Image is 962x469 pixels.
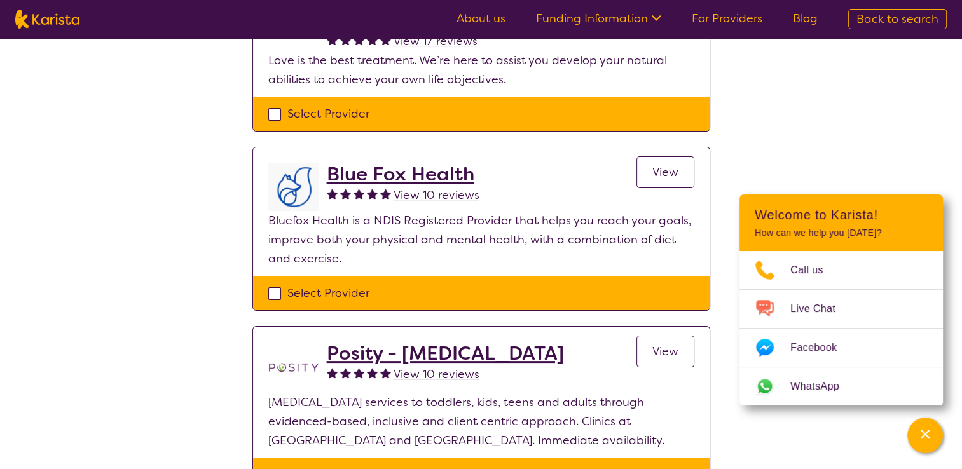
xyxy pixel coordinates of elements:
ul: Choose channel [739,251,943,405]
a: Blue Fox Health [327,163,479,186]
a: Back to search [848,9,947,29]
img: fullstar [354,188,364,199]
p: [MEDICAL_DATA] services to toddlers, kids, teens and adults through evidenced-based, inclusive an... [268,393,694,450]
a: View [636,336,694,367]
span: View [652,165,678,180]
span: Back to search [856,11,938,27]
a: View 10 reviews [394,365,479,384]
a: Posity - [MEDICAL_DATA] [327,342,564,365]
img: fullstar [327,188,338,199]
img: fullstar [367,34,378,45]
span: Live Chat [790,299,851,318]
a: View 17 reviews [394,32,478,51]
span: View 17 reviews [394,34,478,49]
span: Facebook [790,338,852,357]
p: How can we help you [DATE]? [755,228,928,238]
span: WhatsApp [790,377,855,396]
img: fullstar [380,188,391,199]
img: t1bslo80pcylnzwjhndq.png [268,342,319,393]
span: View [652,344,678,359]
img: fullstar [340,34,351,45]
a: About us [457,11,505,26]
img: fullstar [380,367,391,378]
span: Call us [790,261,839,280]
a: Web link opens in a new tab. [739,367,943,405]
img: Karista logo [15,10,79,29]
img: fullstar [380,34,391,45]
div: Channel Menu [739,194,943,405]
a: View [636,156,694,188]
span: View 10 reviews [394,367,479,382]
p: Bluefox Health is a NDIS Registered Provider that helps you reach your goals, improve both your p... [268,211,694,268]
span: View 10 reviews [394,187,479,203]
img: fullstar [340,367,351,378]
img: fullstar [340,188,351,199]
p: Love is the best treatment. We’re here to assist you develop your natural abilities to achieve yo... [268,51,694,89]
a: View 10 reviews [394,186,479,205]
img: fullstar [354,367,364,378]
img: fullstar [354,34,364,45]
a: Funding Information [536,11,661,26]
a: For Providers [692,11,762,26]
button: Channel Menu [907,418,943,453]
img: fullstar [327,367,338,378]
h2: Welcome to Karista! [755,207,928,222]
a: Blog [793,11,818,26]
img: fullstar [367,188,378,199]
img: fullstar [367,367,378,378]
img: lyehhyr6avbivpacwqcf.png [268,163,319,211]
img: fullstar [327,34,338,45]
